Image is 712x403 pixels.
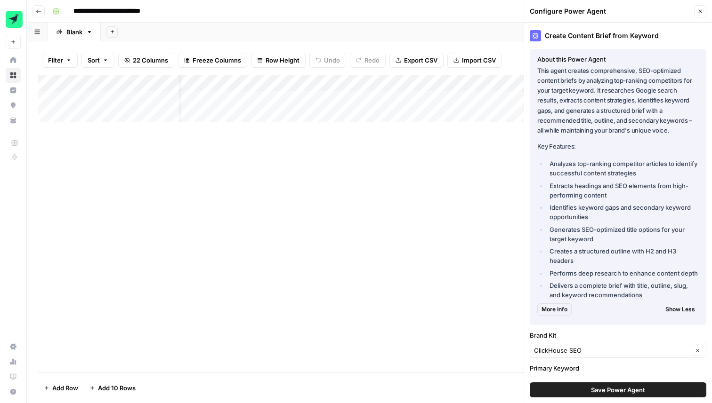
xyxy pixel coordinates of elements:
[98,383,136,393] span: Add 10 Rows
[84,380,141,395] button: Add 10 Rows
[364,55,380,65] span: Redo
[537,303,572,316] button: More Info
[547,246,699,265] li: Creates a structured outline with H2 and H3 headers
[66,27,82,37] div: Blank
[542,305,567,314] span: More Info
[591,385,645,395] span: Save Power Agent
[547,269,699,278] li: Performs deep research to enhance content depth
[404,55,437,65] span: Export CSV
[178,53,247,68] button: Freeze Columns
[6,98,21,113] a: Opportunities
[447,53,502,68] button: Import CSV
[530,30,706,41] div: Create Content Brief from Keyword
[38,380,84,395] button: Add Row
[48,55,63,65] span: Filter
[6,8,21,31] button: Workspace: Tinybird
[251,53,306,68] button: Row Height
[6,11,23,28] img: Tinybird Logo
[42,53,78,68] button: Filter
[193,55,241,65] span: Freeze Columns
[547,181,699,200] li: Extracts headings and SEO elements from high-performing content
[547,225,699,244] li: Generates SEO-optimized title options for your target keyword
[6,384,21,399] button: Help + Support
[547,203,699,221] li: Identifies keyword gaps and secondary keyword opportunities
[530,331,706,340] label: Brand Kit
[118,53,174,68] button: 22 Columns
[81,53,114,68] button: Sort
[52,383,78,393] span: Add Row
[309,53,346,68] button: Undo
[88,55,100,65] span: Sort
[48,23,101,41] a: Blank
[324,55,340,65] span: Undo
[6,339,21,354] a: Settings
[389,53,444,68] button: Export CSV
[530,363,706,373] label: Primary Keyword
[534,346,689,355] input: ClickHouse SEO
[662,303,699,316] button: Show Less
[530,382,706,397] button: Save Power Agent
[6,369,21,384] a: Learning Hub
[6,113,21,128] a: Your Data
[6,53,21,68] a: Home
[547,281,699,300] li: Delivers a complete brief with title, outline, slug, and keyword recommendations
[547,159,699,178] li: Analyzes top-ranking competitor articles to identify successful content strategies
[266,55,299,65] span: Row Height
[537,55,699,64] div: About this Power Agent
[133,55,168,65] span: 22 Columns
[6,354,21,369] a: Usage
[350,53,386,68] button: Redo
[462,55,496,65] span: Import CSV
[537,142,699,151] p: Key Features:
[665,305,695,314] span: Show Less
[6,83,21,98] a: Insights
[537,66,699,135] p: This agent creates comprehensive, SEO-optimized content briefs by analyzing top-ranking competito...
[6,68,21,83] a: Browse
